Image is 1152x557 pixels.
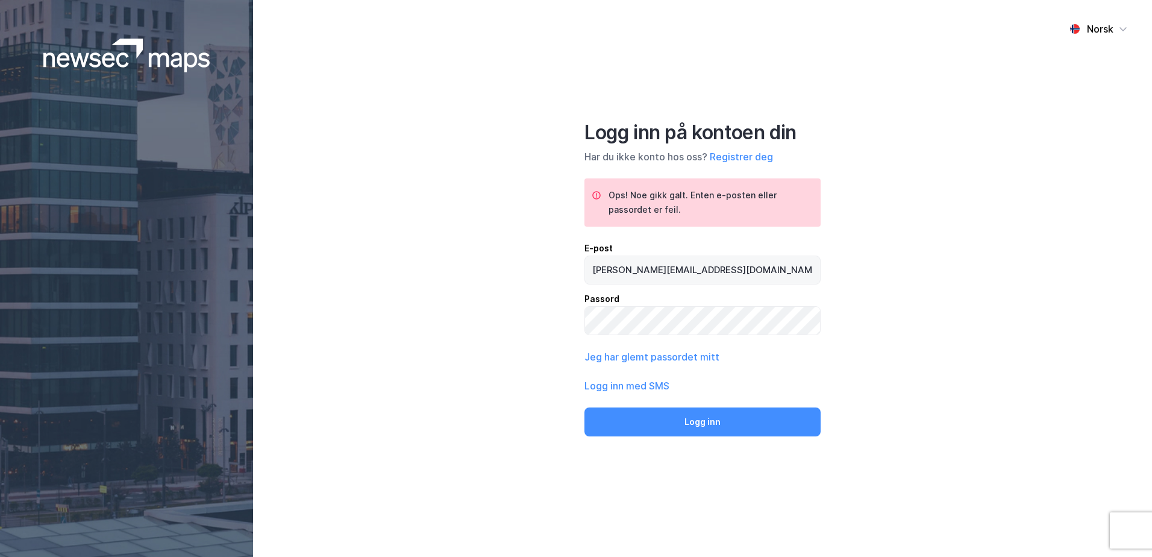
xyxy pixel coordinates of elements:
[584,241,821,256] div: E-post
[1092,499,1152,557] iframe: Chat Widget
[584,149,821,164] div: Har du ikke konto hos oss?
[584,379,669,393] button: Logg inn med SMS
[584,121,821,145] div: Logg inn på kontoen din
[609,188,811,217] div: Ops! Noe gikk galt. Enten e-posten eller passordet er feil.
[584,350,719,364] button: Jeg har glemt passordet mitt
[1092,499,1152,557] div: Kontrollprogram for chat
[584,408,821,436] button: Logg inn
[584,292,821,306] div: Passord
[1087,22,1113,36] div: Norsk
[43,39,210,72] img: logoWhite.bf58a803f64e89776f2b079ca2356427.svg
[710,149,773,164] button: Registrer deg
